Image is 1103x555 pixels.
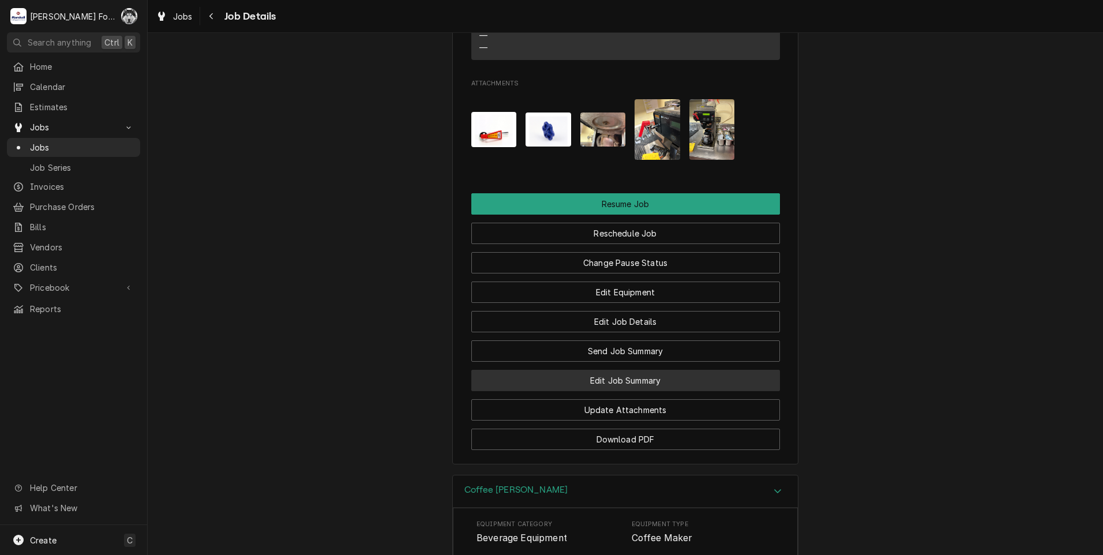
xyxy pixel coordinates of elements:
div: Button Group Row [471,362,780,391]
a: Clients [7,258,140,277]
a: Reports [7,299,140,318]
a: Go to Jobs [7,118,140,137]
span: Beverage Equipment [477,532,567,543]
a: Go to What's New [7,498,140,517]
a: Calendar [7,77,140,96]
div: Button Group Row [471,193,780,215]
div: Button Group Row [471,421,780,450]
a: Vendors [7,238,140,257]
span: Pricebook [30,282,117,294]
a: Bills [7,217,140,237]
div: Chris Murphy (103)'s Avatar [121,8,137,24]
img: VaWDu5WLTW2xCZvNEhjB [580,112,626,147]
img: ENSQLCnToK43Cflke6SA [471,112,517,147]
button: Reschedule Job [471,223,780,244]
button: Navigate back [202,7,221,25]
div: Equipment Type [632,520,775,545]
span: Bills [30,221,134,233]
button: Edit Equipment [471,282,780,303]
span: Home [30,61,134,73]
span: Create [30,535,57,545]
div: Button Group [471,193,780,450]
span: Jobs [30,141,134,153]
span: Clients [30,261,134,273]
span: Attachments [471,79,780,88]
span: Invoices [30,181,134,193]
div: Equipment Category [477,520,620,545]
span: Equipment Type [632,531,775,545]
span: Calendar [30,81,134,93]
span: Equipment Category [477,520,620,529]
div: Reminders [479,18,517,54]
span: Jobs [30,121,117,133]
a: Job Series [7,158,140,177]
span: Attachments [471,90,780,169]
span: Search anything [28,36,91,48]
div: [PERSON_NAME] Food Equipment Service [30,10,115,22]
a: Estimates [7,97,140,117]
button: Edit Job Summary [471,370,780,391]
div: — [479,42,487,54]
a: Jobs [151,7,197,26]
span: Reports [30,303,134,315]
span: Coffee Maker [632,532,692,543]
div: Button Group Row [471,391,780,421]
span: Estimates [30,101,134,113]
span: Jobs [173,10,193,22]
button: Resume Job [471,193,780,215]
span: Equipment Type [632,520,775,529]
span: Equipment Category [477,531,620,545]
span: C [127,534,133,546]
span: Vendors [30,241,134,253]
img: HqNSz96MSZebqajdmucz [526,112,571,146]
span: Purchase Orders [30,201,134,213]
button: Accordion Details Expand Trigger [453,475,798,508]
div: Accordion Header [453,475,798,508]
div: Attachments [471,79,780,169]
div: Button Group Row [471,273,780,303]
span: What's New [30,502,133,514]
span: Help Center [30,482,133,494]
a: Purchase Orders [7,197,140,216]
span: Job Details [221,9,276,24]
a: Home [7,57,140,76]
div: C( [121,8,137,24]
div: Button Group Row [471,303,780,332]
button: Send Job Summary [471,340,780,362]
button: Search anythingCtrlK [7,32,140,52]
h3: Coffee [PERSON_NAME] [464,485,568,496]
button: Change Pause Status [471,252,780,273]
span: Ctrl [104,36,119,48]
a: Jobs [7,138,140,157]
div: Button Group Row [471,244,780,273]
img: 8iYqw7GESj2SwQl6IFXw [635,99,680,160]
a: Go to Pricebook [7,278,140,297]
span: Job Series [30,162,134,174]
div: — [479,29,487,42]
button: Update Attachments [471,399,780,421]
a: Invoices [7,177,140,196]
button: Edit Job Details [471,311,780,332]
div: Marshall Food Equipment Service's Avatar [10,8,27,24]
span: K [127,36,133,48]
div: Button Group Row [471,215,780,244]
div: Button Group Row [471,332,780,362]
div: M [10,8,27,24]
img: a5SVAWJ3SmuIImtwZCXt [689,99,735,160]
button: Download PDF [471,429,780,450]
a: Go to Help Center [7,478,140,497]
